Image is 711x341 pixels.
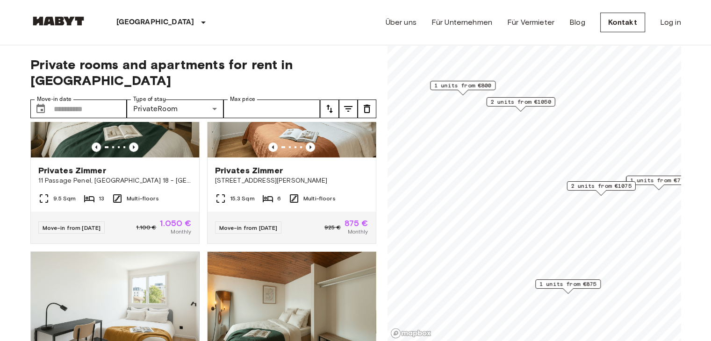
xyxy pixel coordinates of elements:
span: 1 units from €800 [434,81,491,90]
p: [GEOGRAPHIC_DATA] [116,17,194,28]
button: Previous image [306,142,315,152]
span: 1.050 € [160,219,191,227]
div: Map marker [626,176,691,190]
div: Map marker [430,81,496,95]
button: tune [320,99,339,118]
a: Kontakt [600,13,645,32]
a: Für Vermieter [507,17,554,28]
label: Type of stay [133,95,166,103]
a: Log in [660,17,681,28]
button: Previous image [268,142,278,152]
span: 15.3 Sqm [230,194,255,203]
a: Mapbox logo [390,328,431,339]
span: 11 Passage Penel, [GEOGRAPHIC_DATA] 18 - [GEOGRAPHIC_DATA] [38,176,192,185]
span: 925 € [324,223,341,232]
span: Private rooms and apartments for rent in [GEOGRAPHIC_DATA] [30,57,376,88]
span: 1 units from €875 [539,280,596,288]
span: 6 [277,194,281,203]
div: Map marker [567,181,635,196]
span: 9.5 Sqm [53,194,76,203]
span: 875 € [345,219,368,227]
div: Map marker [535,279,601,294]
span: Move-in from [DATE] [43,224,101,231]
span: 1.100 € [136,223,156,232]
span: Multi-floors [127,194,159,203]
button: Previous image [129,142,138,152]
a: Für Unternehmen [431,17,492,28]
div: Map marker [486,97,555,112]
a: Über uns [386,17,417,28]
span: 2 units from €1050 [490,98,551,106]
span: Multi-floors [303,194,336,203]
img: Habyt [30,16,86,26]
div: PrivateRoom [127,99,223,118]
a: Blog [569,17,585,28]
label: Max price [230,95,255,103]
label: Move-in date [37,95,72,103]
a: Marketing picture of unit FR-18-011-001-008Previous imagePrevious imagePrivates Zimmer11 Passage ... [30,45,200,244]
span: 13 [99,194,104,203]
button: Previous image [92,142,101,152]
span: Privates Zimmer [38,165,106,176]
span: [STREET_ADDRESS][PERSON_NAME] [215,176,368,185]
span: Privates Zimmer [215,165,283,176]
span: Monthly [171,227,191,236]
span: Move-in from [DATE] [219,224,278,231]
span: 2 units from €1075 [571,182,631,190]
button: Choose date [31,99,50,118]
button: tune [358,99,376,118]
a: Marketing picture of unit FR-18-003-003-05Previous imagePrevious imagePrivates Zimmer[STREET_ADDR... [207,45,376,244]
span: Monthly [347,227,368,236]
span: 1 units from €775 [630,176,687,185]
button: tune [339,99,358,118]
